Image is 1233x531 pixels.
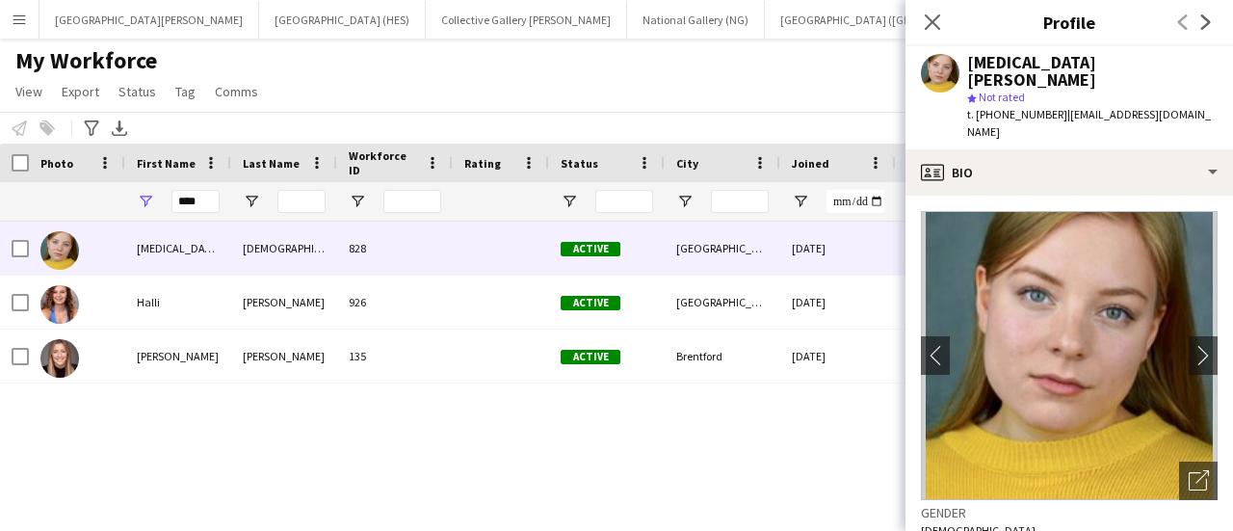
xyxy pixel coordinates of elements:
span: Status [118,83,156,100]
div: [PERSON_NAME] [231,330,337,383]
div: [DEMOGRAPHIC_DATA] [231,222,337,275]
app-action-btn: Export XLSX [108,117,131,140]
button: National Gallery (NG) [627,1,765,39]
div: 37 days [896,276,1011,329]
span: View [15,83,42,100]
div: 926 [337,276,453,329]
button: [GEOGRAPHIC_DATA] (HES) [259,1,426,39]
a: Comms [207,79,266,104]
input: First Name Filter Input [171,190,220,213]
div: Brentford [665,330,780,383]
img: Sallie-Beth Lawless [40,339,79,378]
span: Export [62,83,99,100]
button: [GEOGRAPHIC_DATA] ([GEOGRAPHIC_DATA]) [765,1,1018,39]
input: Status Filter Input [595,190,653,213]
span: t. [PHONE_NUMBER] [967,107,1067,121]
div: [MEDICAL_DATA] [125,222,231,275]
span: Rating [464,156,501,171]
div: [PERSON_NAME] [231,276,337,329]
div: 141 days [896,222,1011,275]
input: Workforce ID Filter Input [383,190,441,213]
button: Open Filter Menu [792,193,809,210]
div: 828 [337,222,453,275]
img: Halli Pattison [40,285,79,324]
div: [DATE] [780,276,896,329]
a: Status [111,79,164,104]
div: Bio [905,149,1233,196]
button: [GEOGRAPHIC_DATA][PERSON_NAME] [39,1,259,39]
span: City [676,156,698,171]
button: Open Filter Menu [349,193,366,210]
span: First Name [137,156,196,171]
a: View [8,79,50,104]
div: [DATE] [780,222,896,275]
div: [GEOGRAPHIC_DATA] [665,222,780,275]
span: Active [561,242,620,256]
span: Active [561,350,620,364]
input: Joined Filter Input [826,190,884,213]
img: Crew avatar or photo [921,211,1218,500]
button: Open Filter Menu [137,193,154,210]
a: Tag [168,79,203,104]
button: Open Filter Menu [561,193,578,210]
span: Tag [175,83,196,100]
span: Not rated [979,90,1025,104]
h3: Profile [905,10,1233,35]
input: City Filter Input [711,190,769,213]
span: Photo [40,156,73,171]
button: Collective Gallery [PERSON_NAME] [426,1,627,39]
span: Last Name [243,156,300,171]
span: | [EMAIL_ADDRESS][DOMAIN_NAME] [967,107,1211,139]
button: Open Filter Menu [676,193,694,210]
app-action-btn: Advanced filters [80,117,103,140]
div: 135 [337,330,453,383]
span: Workforce ID [349,148,418,177]
span: My Workforce [15,46,157,75]
a: Export [54,79,107,104]
div: [GEOGRAPHIC_DATA] [665,276,780,329]
div: [MEDICAL_DATA][PERSON_NAME] [967,54,1218,89]
input: Last Name Filter Input [277,190,326,213]
span: Active [561,296,620,310]
span: Comms [215,83,258,100]
button: Open Filter Menu [243,193,260,210]
div: [PERSON_NAME] [125,330,231,383]
img: Alli Paajanen [40,231,79,270]
span: Joined [792,156,829,171]
h3: Gender [921,504,1218,521]
div: Open photos pop-in [1179,462,1218,500]
span: Status [561,156,598,171]
div: Halli [125,276,231,329]
div: [DATE] [780,330,896,383]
